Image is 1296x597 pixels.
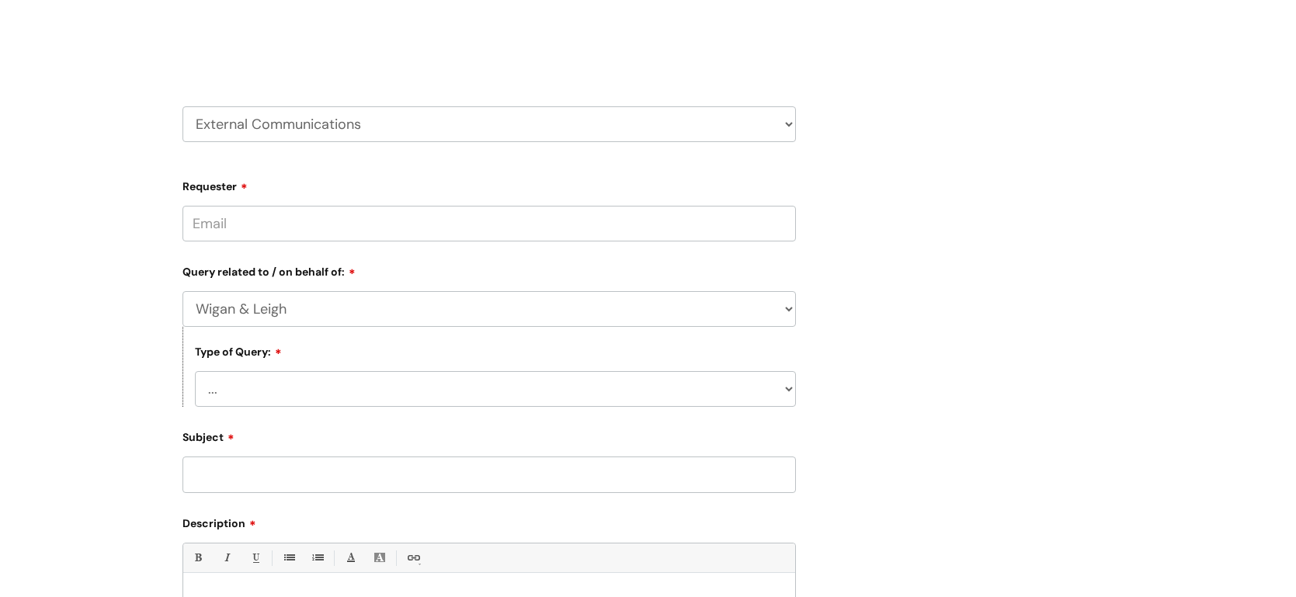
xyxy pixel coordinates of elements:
[341,548,360,567] a: Font Color
[182,260,796,279] label: Query related to / on behalf of:
[182,425,796,444] label: Subject
[182,206,796,241] input: Email
[279,548,298,567] a: • Unordered List (Ctrl-Shift-7)
[370,548,389,567] a: Back Color
[182,512,796,530] label: Description
[195,343,282,359] label: Type of Query:
[403,548,422,567] a: Link
[307,548,327,567] a: 1. Ordered List (Ctrl-Shift-8)
[245,548,265,567] a: Underline(Ctrl-U)
[217,548,236,567] a: Italic (Ctrl-I)
[182,27,796,56] h2: Select issue type
[182,175,796,193] label: Requester
[188,548,207,567] a: Bold (Ctrl-B)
